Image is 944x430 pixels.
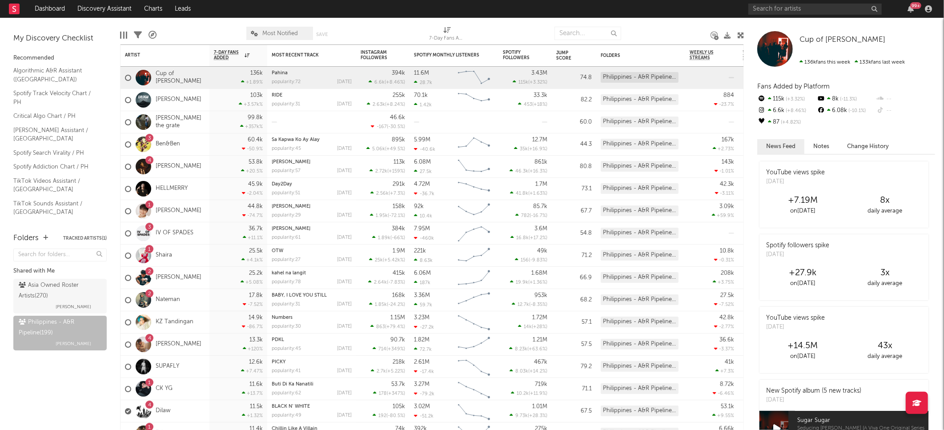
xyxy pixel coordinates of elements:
[240,124,263,129] div: +357k %
[414,280,430,285] div: 187k
[531,270,547,276] div: 1.68M
[56,338,91,349] span: [PERSON_NAME]
[272,204,310,209] a: [PERSON_NAME]
[13,148,98,158] a: Spotify Search Virality / PH
[249,293,263,298] div: 17.8k
[272,182,352,187] div: Day2Day
[530,280,546,285] span: +1.36 %
[13,162,98,172] a: Spotify Addiction Chart / PH
[757,93,816,105] div: 115k
[784,109,806,113] span: +8.46 %
[518,80,528,85] span: 115k
[337,213,352,218] div: [DATE]
[719,204,734,209] div: 3.09k
[272,93,352,98] div: RIDE
[378,236,390,241] span: 1.89k
[374,280,387,285] span: 2.64k
[534,293,547,298] div: 953k
[534,159,547,165] div: 861k
[393,181,405,187] div: 291k
[369,79,405,85] div: ( )
[757,105,816,117] div: 6.6k
[601,117,679,127] div: Philippines - A&R Pipeline (199)
[876,105,935,117] div: --
[386,80,404,85] span: +8.46 %
[908,5,914,12] button: 99+
[762,195,844,206] div: +7.19M
[156,252,172,259] a: Shaira
[723,92,734,98] div: 884
[454,245,494,267] svg: Chart title
[533,204,547,209] div: 85.7k
[556,184,592,194] div: 73.1
[510,235,547,241] div: ( )
[690,50,721,60] span: Weekly US Streams
[272,182,292,187] a: Day2Day
[393,92,405,98] div: 255k
[530,258,546,263] span: -9.83 %
[720,248,734,254] div: 10.8k
[337,146,352,151] div: [DATE]
[370,213,405,218] div: ( )
[249,270,263,276] div: 25.2k
[503,50,534,60] div: Spotify Followers
[272,271,306,276] a: kahel na langit
[156,318,193,326] a: KZ Tandingan
[762,268,844,278] div: +27.9k
[272,249,283,253] a: OTW
[389,213,404,218] span: -72.1 %
[337,169,352,173] div: [DATE]
[762,206,844,217] div: on [DATE]
[414,181,430,187] div: 4.72M
[414,92,428,98] div: 70.1k
[13,53,107,64] div: Recommended
[515,169,528,174] span: 46.3k
[530,80,546,85] span: +3.32 %
[272,146,301,151] div: popularity: 45
[512,301,547,307] div: ( )
[844,278,926,289] div: daily average
[910,2,921,9] div: 99 +
[534,226,547,232] div: 3.6M
[414,70,429,76] div: 11.6M
[272,204,352,209] div: Joke Lang
[839,97,857,102] span: -11.3 %
[601,183,679,194] div: Philippines - A&R Pipeline (199)
[762,278,844,289] div: on [DATE]
[414,248,426,254] div: 221k
[393,270,405,276] div: 415k
[392,226,405,232] div: 384k
[510,168,547,174] div: ( )
[715,190,734,196] div: -3.11 %
[844,206,926,217] div: daily average
[510,190,547,196] div: ( )
[375,169,387,174] span: 2.72k
[249,226,263,232] div: 36.7k
[272,280,301,285] div: popularity: 78
[556,273,592,283] div: 66.9
[393,248,405,254] div: 1.9M
[531,213,546,218] span: -16.7 %
[414,213,432,219] div: 10.4k
[13,233,39,244] div: Folders
[534,102,546,107] span: +18 %
[337,280,352,285] div: [DATE]
[375,258,383,263] span: 25k
[521,258,529,263] span: 156
[454,67,494,89] svg: Chart title
[766,177,825,186] div: [DATE]
[556,139,592,150] div: 44.3
[454,267,494,289] svg: Chart title
[713,146,734,152] div: +2.73 %
[714,101,734,107] div: -23.7 %
[779,120,801,125] span: +4.82 %
[601,228,679,238] div: Philippines - A&R Pipeline (199)
[799,60,850,65] span: 136k fans this week
[272,226,310,231] a: [PERSON_NAME]
[63,236,107,241] button: Tracked Artists(1)
[272,71,352,76] div: Pahina
[272,249,352,253] div: OTW
[816,105,876,117] div: 6.08k
[510,279,547,285] div: ( )
[556,117,592,128] div: 60.0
